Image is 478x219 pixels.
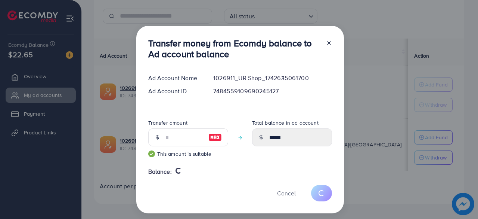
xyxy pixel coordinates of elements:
div: 7484559109690245127 [207,87,338,95]
small: This amount is suitable [148,150,228,158]
img: image [208,133,222,142]
button: Cancel [268,185,305,201]
h3: Transfer money from Ecomdy balance to Ad account balance [148,38,320,60]
label: Total balance in ad account [252,119,319,127]
span: Balance: [148,167,172,176]
div: Ad Account ID [142,87,208,95]
label: Transfer amount [148,119,187,127]
div: 1026911_UR Shop_1742635061700 [207,74,338,82]
img: guide [148,150,155,157]
div: Ad Account Name [142,74,208,82]
span: Cancel [277,189,296,197]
